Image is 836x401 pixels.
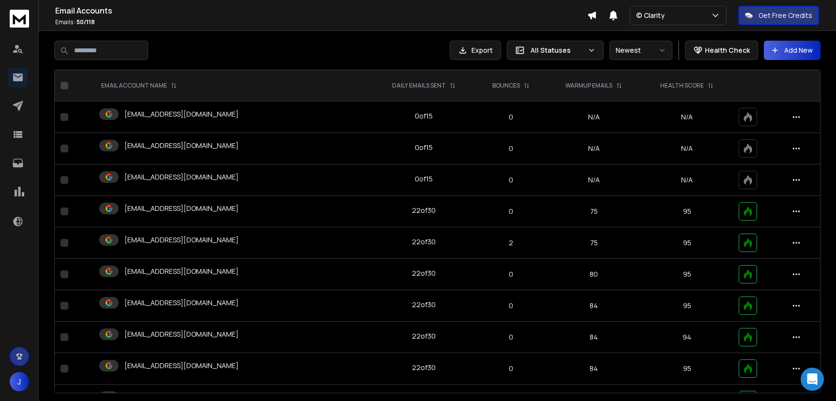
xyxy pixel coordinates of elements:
[546,353,642,385] td: 84
[660,82,704,89] p: HEALTH SCORE
[415,111,433,121] div: 0 of 15
[641,227,732,259] td: 95
[546,133,642,164] td: N/A
[546,102,642,133] td: N/A
[546,164,642,196] td: N/A
[609,41,672,60] button: Newest
[705,45,750,55] p: Health Check
[55,18,587,26] p: Emails :
[412,206,436,215] div: 22 of 30
[10,372,29,391] button: J
[764,41,821,60] button: Add New
[55,5,587,16] h1: Email Accounts
[647,144,727,153] p: N/A
[124,267,239,276] p: [EMAIL_ADDRESS][DOMAIN_NAME]
[546,290,642,322] td: 84
[412,363,436,372] div: 22 of 30
[641,290,732,322] td: 95
[492,82,520,89] p: BOUNCES
[641,196,732,227] td: 95
[482,175,540,185] p: 0
[482,112,540,122] p: 0
[546,196,642,227] td: 75
[124,141,239,150] p: [EMAIL_ADDRESS][DOMAIN_NAME]
[124,361,239,371] p: [EMAIL_ADDRESS][DOMAIN_NAME]
[415,174,433,184] div: 0 of 15
[685,41,758,60] button: Health Check
[412,300,436,310] div: 22 of 30
[482,364,540,373] p: 0
[124,235,239,245] p: [EMAIL_ADDRESS][DOMAIN_NAME]
[482,144,540,153] p: 0
[565,82,612,89] p: WARMUP EMAILS
[124,329,239,339] p: [EMAIL_ADDRESS][DOMAIN_NAME]
[482,269,540,279] p: 0
[124,204,239,213] p: [EMAIL_ADDRESS][DOMAIN_NAME]
[546,227,642,259] td: 75
[641,259,732,290] td: 95
[647,175,727,185] p: N/A
[801,368,824,391] div: Open Intercom Messenger
[124,298,239,308] p: [EMAIL_ADDRESS][DOMAIN_NAME]
[482,238,540,248] p: 2
[641,353,732,385] td: 95
[412,268,436,278] div: 22 of 30
[759,11,812,20] p: Get Free Credits
[482,332,540,342] p: 0
[641,322,732,353] td: 94
[482,207,540,216] p: 0
[546,322,642,353] td: 84
[412,331,436,341] div: 22 of 30
[124,109,239,119] p: [EMAIL_ADDRESS][DOMAIN_NAME]
[10,10,29,28] img: logo
[76,18,95,26] span: 50 / 118
[482,301,540,311] p: 0
[412,237,436,247] div: 22 of 30
[636,11,669,20] p: © Clarity
[531,45,584,55] p: All Statuses
[415,143,433,152] div: 0 of 15
[101,82,177,89] div: EMAIL ACCOUNT NAME
[546,259,642,290] td: 80
[124,172,239,182] p: [EMAIL_ADDRESS][DOMAIN_NAME]
[647,112,727,122] p: N/A
[392,82,446,89] p: DAILY EMAILS SENT
[450,41,501,60] button: Export
[738,6,819,25] button: Get Free Credits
